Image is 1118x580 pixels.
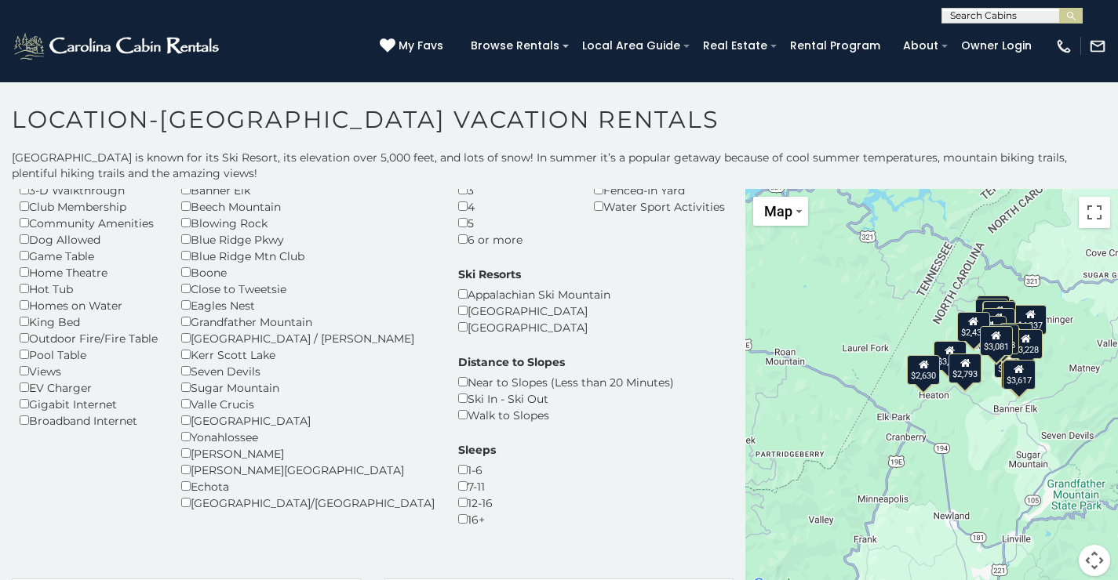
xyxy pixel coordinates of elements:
[181,412,435,429] div: [GEOGRAPHIC_DATA]
[181,182,435,198] div: Banner Elk
[458,390,674,407] div: Ski In - Ski Out
[458,182,570,198] div: 3
[1001,359,1034,389] div: $2,664
[594,198,725,215] div: Water Sport Activities
[20,198,158,215] div: Club Membership
[458,511,496,527] div: 16+
[20,215,158,231] div: Community Amenities
[1000,323,1032,353] div: $1,710
[907,355,940,385] div: $2,630
[956,312,989,342] div: $2,431
[975,299,1008,328] div: $1,434
[1089,38,1106,55] img: mail-regular-white.png
[985,324,1018,354] div: $1,978
[20,264,158,281] div: Home Theatre
[20,297,158,314] div: Homes on Water
[982,301,1015,331] div: $4,398
[20,231,158,248] div: Dog Allowed
[1014,305,1047,335] div: $4,337
[764,203,792,219] span: Map
[1002,360,1035,390] div: $3,617
[380,38,447,55] a: My Favs
[458,354,565,370] label: Distance to Slopes
[181,264,435,281] div: Boone
[458,495,496,511] div: 12-16
[181,346,435,363] div: Kerr Scott Lake
[458,266,521,282] label: Ski Resorts
[181,330,435,346] div: [GEOGRAPHIC_DATA] / [PERSON_NAME]
[181,478,435,495] div: Echota
[458,198,570,215] div: 4
[20,396,158,412] div: Gigabit Internet
[463,34,567,58] a: Browse Rentals
[458,231,570,248] div: 6 or more
[20,182,158,198] div: 3-D Walkthrough
[181,396,435,412] div: Valle Crucis
[1055,38,1072,55] img: phone-regular-white.png
[181,462,435,478] div: [PERSON_NAME][GEOGRAPHIC_DATA]
[181,281,435,297] div: Close to Tweetsie
[458,407,674,423] div: Walk to Slopes
[594,182,725,198] div: Fenced-In Yard
[399,38,443,54] span: My Favs
[458,478,496,495] div: 7-11
[20,363,158,379] div: Views
[181,248,435,264] div: Blue Ridge Mtn Club
[977,295,1010,325] div: $1,860
[12,31,224,62] img: White-1-2.png
[994,348,1027,378] div: $1,709
[949,353,981,383] div: $2,793
[458,462,496,478] div: 1-6
[458,319,610,335] div: [GEOGRAPHIC_DATA]
[695,34,775,58] a: Real Estate
[20,248,158,264] div: Game Table
[181,363,435,379] div: Seven Devils
[20,346,158,363] div: Pool Table
[953,34,1040,58] a: Owner Login
[574,34,688,58] a: Local Area Guide
[181,231,435,248] div: Blue Ridge Pkwy
[458,215,570,231] div: 5
[458,442,496,458] label: Sleeps
[981,308,1014,338] div: $1,801
[753,197,808,226] button: Change map style
[20,330,158,346] div: Outdoor Fire/Fire Table
[933,341,966,371] div: $3,820
[1079,545,1110,576] button: Map camera controls
[20,412,158,429] div: Broadband Internet
[979,326,1012,356] div: $3,081
[458,286,610,303] div: Appalachian Ski Mountain
[20,314,158,330] div: King Bed
[181,495,435,511] div: [GEOGRAPHIC_DATA]/[GEOGRAPHIC_DATA]
[181,429,435,445] div: Yonahlossee
[458,374,674,390] div: Near to Slopes (Less than 20 Minutes)
[782,34,888,58] a: Rental Program
[181,445,435,462] div: [PERSON_NAME]
[181,314,435,330] div: Grandfather Mountain
[20,281,158,297] div: Hot Tub
[181,215,435,231] div: Blowing Rock
[895,34,946,58] a: About
[1009,329,1042,359] div: $3,228
[1079,197,1110,228] button: Toggle fullscreen view
[458,303,610,319] div: [GEOGRAPHIC_DATA]
[181,198,435,215] div: Beech Mountain
[181,297,435,314] div: Eagles Nest
[20,379,158,396] div: EV Charger
[181,379,435,396] div: Sugar Mountain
